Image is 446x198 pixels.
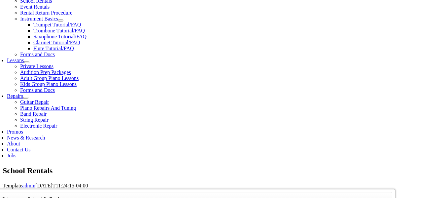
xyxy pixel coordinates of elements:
a: Piano Repairs And Tuning [20,105,76,111]
span: Template [3,183,22,188]
a: Instrument Basics [20,16,58,21]
button: Open submenu of Lessons [24,61,29,63]
a: Trumpet Tutorial/FAQ [33,22,81,27]
a: Rental Return Procedure [20,10,72,16]
a: Band Repair [20,111,47,117]
a: Clarinet Tutorial/FAQ [33,40,80,45]
a: Audition Prep Packages [20,69,71,75]
a: Trombone Tutorial/FAQ [33,28,85,33]
a: News & Research [7,135,45,140]
a: admin [22,183,35,188]
a: String Repair [20,117,49,123]
a: Event Rentals [20,4,50,10]
a: Lessons [7,58,24,63]
a: Promos [7,129,23,135]
a: Private Lessons [20,63,53,69]
a: Guitar Repair [20,99,49,105]
a: Jobs [7,153,16,158]
a: Saxophone Tutorial/FAQ [33,34,86,39]
button: Open submenu of Repairs [23,97,28,99]
button: Open submenu of Instrument Basics [58,20,63,21]
a: Electronic Repair [20,123,57,129]
a: Forms and Docs [20,87,55,93]
a: Forms and Docs [20,52,55,57]
a: Flute Tutorial/FAQ [33,46,74,51]
span: [DATE]T11:24:15-04:00 [35,183,88,188]
a: Kids Group Piano Lessons [20,81,77,87]
a: Contact Us [7,147,31,152]
a: Adult Group Piano Lessons [20,75,79,81]
a: Repairs [7,93,23,99]
a: About [7,141,20,146]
